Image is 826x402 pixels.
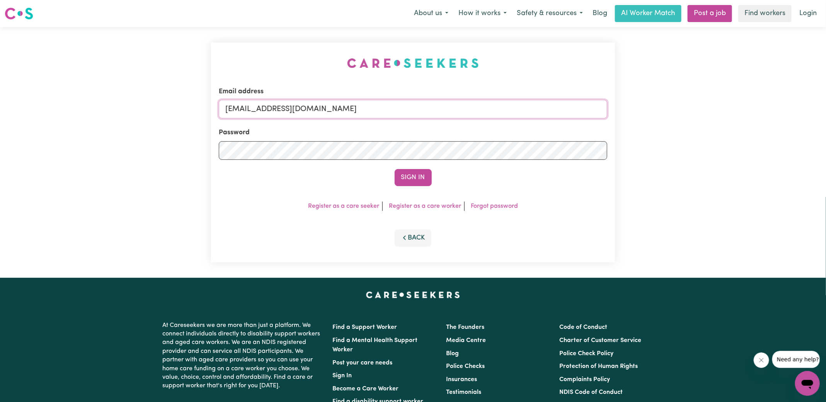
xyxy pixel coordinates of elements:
a: Blog [446,351,459,357]
a: Find a Mental Health Support Worker [333,337,418,353]
a: Careseekers logo [5,5,33,22]
button: About us [409,5,453,22]
input: Email address [219,100,607,118]
iframe: Close message [754,352,769,368]
a: Complaints Policy [559,376,610,383]
a: Testimonials [446,389,481,395]
button: How it works [453,5,512,22]
a: Protection of Human Rights [559,363,638,369]
label: Email address [219,87,264,97]
a: Police Check Policy [559,351,613,357]
button: Safety & resources [512,5,588,22]
a: Sign In [333,373,352,379]
a: Post a job [688,5,732,22]
a: Code of Conduct [559,324,607,330]
p: At Careseekers we are more than just a platform. We connect individuals directly to disability su... [163,318,324,393]
button: Back [395,229,432,246]
a: Police Checks [446,363,485,369]
a: Register as a care seeker [308,203,379,209]
a: Login [795,5,821,22]
a: Register as a care worker [389,203,461,209]
button: Sign In [395,169,432,186]
a: AI Worker Match [615,5,681,22]
label: Password [219,128,250,138]
a: Find workers [738,5,792,22]
iframe: Button to launch messaging window [795,371,820,396]
iframe: Message from company [772,351,820,368]
a: The Founders [446,324,484,330]
img: Careseekers logo [5,7,33,21]
a: Media Centre [446,337,486,344]
a: Post your care needs [333,360,393,366]
a: Charter of Customer Service [559,337,641,344]
a: Careseekers home page [366,292,460,298]
a: Become a Care Worker [333,386,399,392]
a: NDIS Code of Conduct [559,389,623,395]
a: Blog [588,5,612,22]
a: Find a Support Worker [333,324,397,330]
a: Forgot password [471,203,518,209]
a: Insurances [446,376,477,383]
